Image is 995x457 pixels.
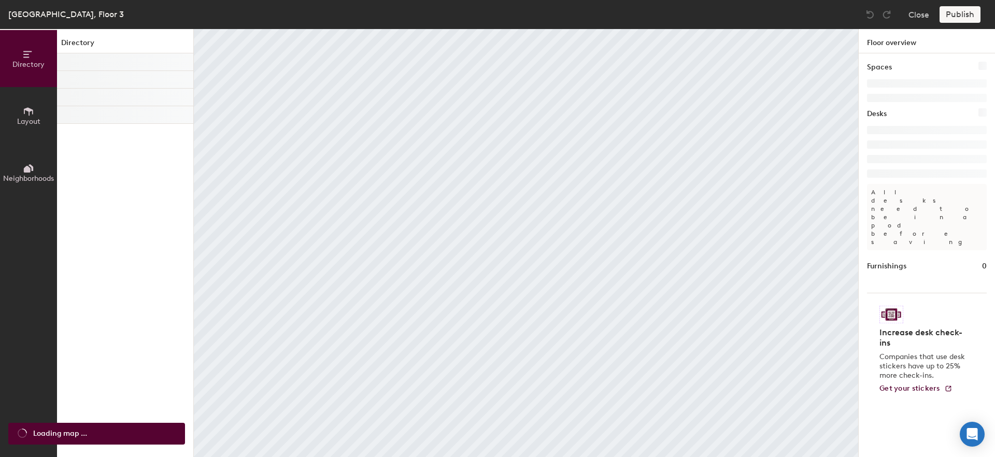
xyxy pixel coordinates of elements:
[960,422,985,447] div: Open Intercom Messenger
[879,384,953,393] a: Get your stickers
[867,184,987,250] p: All desks need to be in a pod before saving
[982,261,987,272] h1: 0
[12,60,45,69] span: Directory
[3,174,54,183] span: Neighborhoods
[33,428,87,439] span: Loading map ...
[865,9,875,20] img: Undo
[879,327,968,348] h4: Increase desk check-ins
[867,108,887,120] h1: Desks
[17,117,40,126] span: Layout
[859,29,995,53] h1: Floor overview
[867,62,892,73] h1: Spaces
[57,37,193,53] h1: Directory
[882,9,892,20] img: Redo
[908,6,929,23] button: Close
[194,29,858,457] canvas: Map
[879,384,940,393] span: Get your stickers
[867,261,906,272] h1: Furnishings
[8,8,124,21] div: [GEOGRAPHIC_DATA], Floor 3
[879,306,903,323] img: Sticker logo
[879,352,968,380] p: Companies that use desk stickers have up to 25% more check-ins.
